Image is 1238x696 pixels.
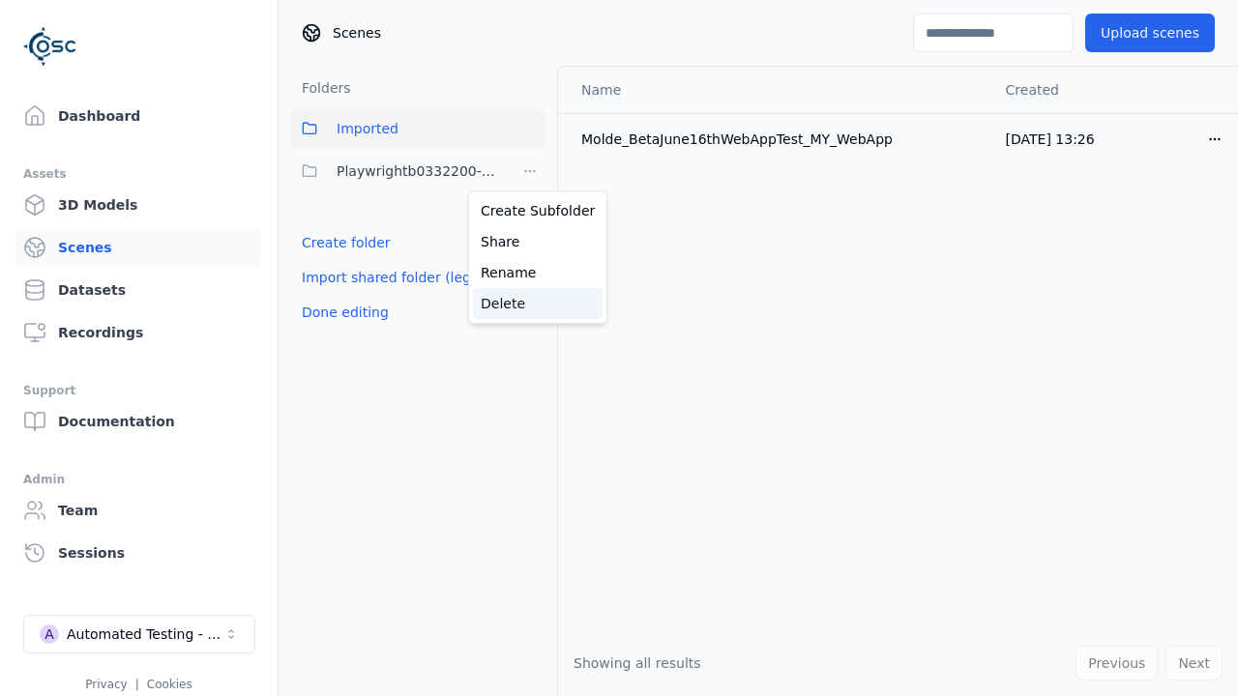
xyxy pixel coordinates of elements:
[473,195,603,226] a: Create Subfolder
[473,257,603,288] a: Rename
[473,226,603,257] a: Share
[473,288,603,319] a: Delete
